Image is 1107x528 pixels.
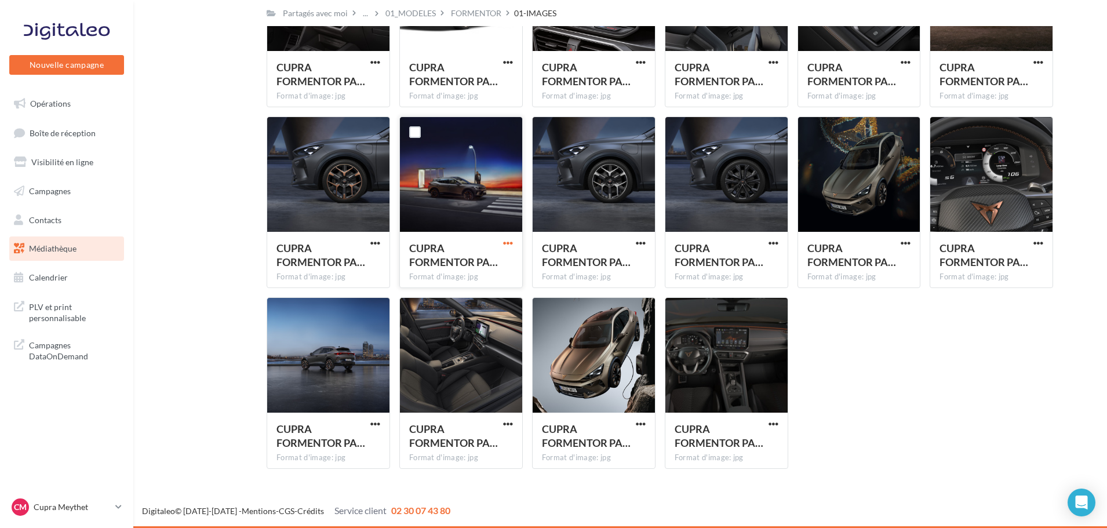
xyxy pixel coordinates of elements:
[675,423,763,449] span: CUPRA FORMENTOR PA 176
[1068,489,1095,516] div: Open Intercom Messenger
[542,453,646,463] div: Format d'image: jpg
[242,506,276,516] a: Mentions
[7,236,126,261] a: Médiathèque
[31,157,93,167] span: Visibilité en ligne
[940,91,1043,101] div: Format d'image: jpg
[807,242,896,268] span: CUPRA FORMENTOR PA 167
[29,299,119,324] span: PLV et print personnalisable
[14,501,27,513] span: CM
[34,501,111,513] p: Cupra Meythet
[675,242,763,268] span: CUPRA FORMENTOR PA 169
[276,61,365,88] span: CUPRA FORMENTOR PA 069
[675,453,778,463] div: Format d'image: jpg
[283,8,348,19] div: Partagés avec moi
[29,337,119,362] span: Campagnes DataOnDemand
[142,506,175,516] a: Digitaleo
[542,272,646,282] div: Format d'image: jpg
[940,272,1043,282] div: Format d'image: jpg
[542,91,646,101] div: Format d'image: jpg
[409,61,498,88] span: CUPRA FORMENTOR PA 122
[276,242,365,268] span: CUPRA FORMENTOR PA 026
[451,8,501,19] div: FORMENTOR
[276,91,380,101] div: Format d'image: jpg
[391,505,450,516] span: 02 30 07 43 80
[7,208,126,232] a: Contacts
[542,242,631,268] span: CUPRA FORMENTOR PA 025
[409,423,498,449] span: CUPRA FORMENTOR PA 033
[542,61,631,88] span: CUPRA FORMENTOR PA 068
[940,242,1028,268] span: CUPRA FORMENTOR PA 179
[276,272,380,282] div: Format d'image: jpg
[142,506,450,516] span: © [DATE]-[DATE] - - -
[9,55,124,75] button: Nouvelle campagne
[276,453,380,463] div: Format d'image: jpg
[807,272,911,282] div: Format d'image: jpg
[29,272,68,282] span: Calendrier
[807,61,896,88] span: CUPRA FORMENTOR PA 129
[514,8,556,19] div: 01-IMAGES
[675,61,763,88] span: CUPRA FORMENTOR PA 029
[29,214,61,224] span: Contacts
[385,8,436,19] div: 01_MODELES
[360,5,370,21] div: ...
[807,91,911,101] div: Format d'image: jpg
[675,272,778,282] div: Format d'image: jpg
[334,505,387,516] span: Service client
[7,179,126,203] a: Campagnes
[409,91,513,101] div: Format d'image: jpg
[276,423,365,449] span: CUPRA FORMENTOR PA 041
[675,91,778,101] div: Format d'image: jpg
[409,453,513,463] div: Format d'image: jpg
[30,128,96,137] span: Boîte de réception
[7,294,126,329] a: PLV et print personnalisable
[29,243,77,253] span: Médiathèque
[7,92,126,116] a: Opérations
[940,61,1028,88] span: CUPRA FORMENTOR PA 046
[7,265,126,290] a: Calendrier
[7,333,126,367] a: Campagnes DataOnDemand
[7,150,126,174] a: Visibilité en ligne
[542,423,631,449] span: CUPRA FORMENTOR PA 189
[29,186,71,196] span: Campagnes
[9,496,124,518] a: CM Cupra Meythet
[7,121,126,145] a: Boîte de réception
[30,99,71,108] span: Opérations
[297,506,324,516] a: Crédits
[409,242,498,268] span: CUPRA FORMENTOR PA 164
[279,506,294,516] a: CGS
[409,272,513,282] div: Format d'image: jpg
